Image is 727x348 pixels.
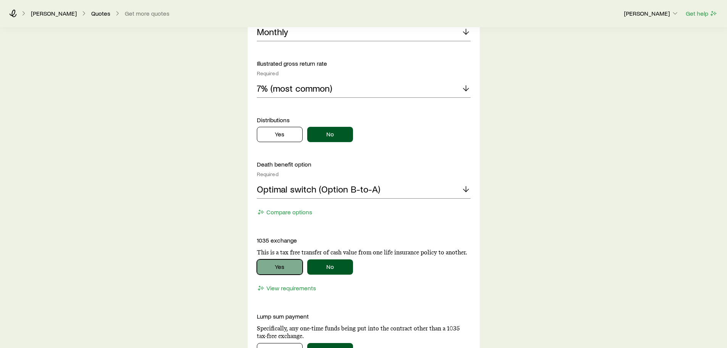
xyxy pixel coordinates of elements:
p: Distributions [257,116,471,124]
button: [PERSON_NAME] [624,9,679,18]
div: Required [257,70,471,76]
button: No [307,259,353,275]
p: Monthly [257,26,288,37]
button: Get help [685,9,718,18]
p: Lump sum payment [257,312,471,320]
p: [PERSON_NAME] [624,10,679,17]
div: Required [257,171,471,177]
button: Yes [257,127,303,142]
a: Quotes [91,10,111,17]
button: Yes [257,259,303,275]
button: View requirements [257,284,316,293]
p: Specifically, any one-time funds being put into the contract other than a 1035 tax-free exchange. [257,325,471,340]
button: Get more quotes [124,10,170,17]
button: No [307,127,353,142]
p: This is a tax free transfer of cash value from one life insurance policy to another. [257,249,471,256]
button: Compare options [257,208,313,217]
p: 7% (most common) [257,83,332,94]
p: Optimal switch (Option B-to-A) [257,184,380,194]
p: 1035 exchange [257,236,471,244]
p: Illustrated gross return rate [257,60,471,67]
a: [PERSON_NAME] [31,10,77,17]
p: Death benefit option [257,160,471,168]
